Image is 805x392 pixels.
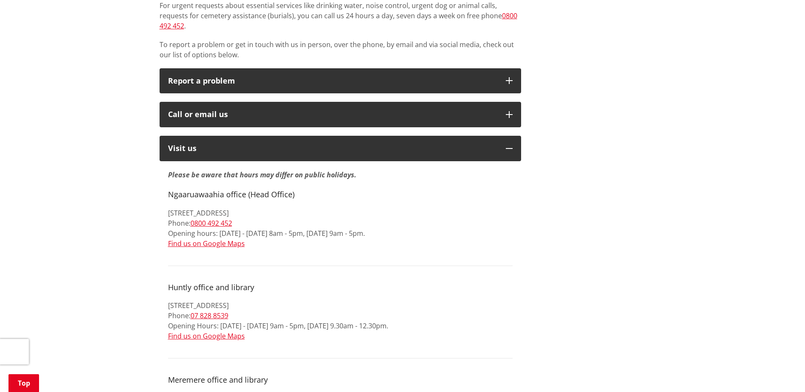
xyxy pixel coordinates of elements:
[168,239,245,248] a: Find us on Google Maps
[766,356,797,387] iframe: Messenger Launcher
[168,283,513,292] h4: Huntly office and library
[168,331,245,341] a: Find us on Google Maps
[168,170,356,190] strong: Please be aware that hours may differ on public holidays.
[191,311,228,320] a: 07 828 8539
[168,375,513,385] h4: Meremere office and library
[168,190,513,199] h4: Ngaaruawaahia office (Head Office)
[160,136,521,161] button: Visit us
[8,374,39,392] a: Top
[168,110,497,119] div: Call or email us
[160,0,521,31] p: For urgent requests about essential services like drinking water, noise control, urgent dog or an...
[168,208,513,249] p: [STREET_ADDRESS] Phone: Opening hours: [DATE] - [DATE] 8am - 5pm, [DATE] 9am - 5pm.
[160,102,521,127] button: Call or email us
[168,300,513,341] p: [STREET_ADDRESS] Phone: Opening Hours: [DATE] - [DATE] 9am - 5pm, [DATE] 9.30am - 12.30pm.
[160,68,521,94] button: Report a problem
[160,11,517,31] a: 0800 492 452
[160,39,521,60] p: To report a problem or get in touch with us in person, over the phone, by email and via social me...
[168,144,497,153] p: Visit us
[191,218,232,228] a: 0800 492 452
[168,77,497,85] p: Report a problem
